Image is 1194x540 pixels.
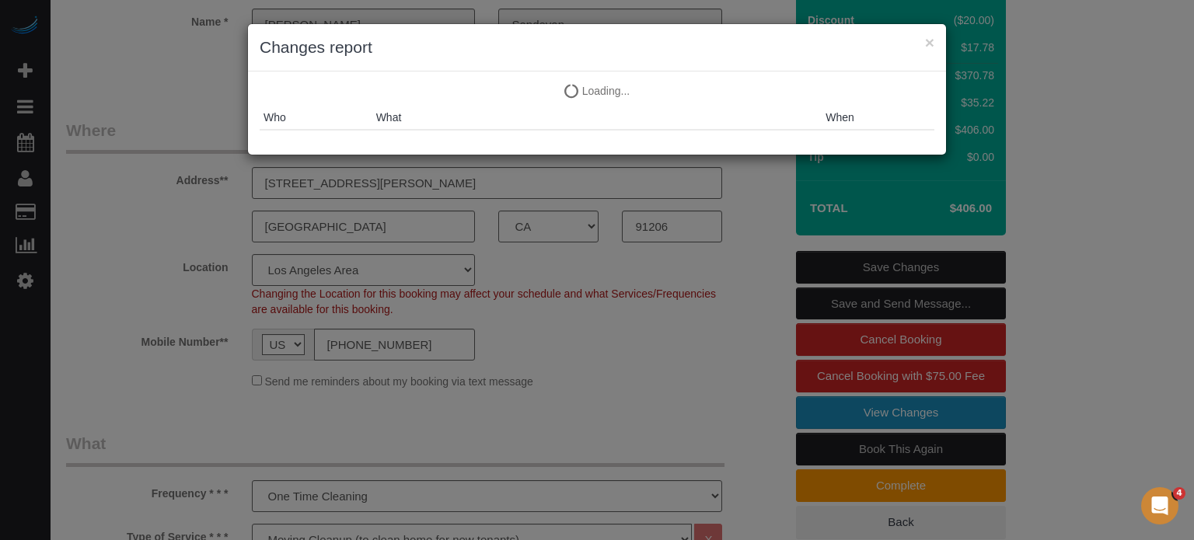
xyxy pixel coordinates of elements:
span: 4 [1173,487,1185,500]
button: × [925,34,934,51]
th: Who [260,106,372,130]
p: Loading... [260,83,934,99]
th: What [372,106,822,130]
sui-modal: Changes report [248,24,946,155]
h3: Changes report [260,36,934,59]
iframe: Intercom live chat [1141,487,1178,524]
th: When [822,106,934,130]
